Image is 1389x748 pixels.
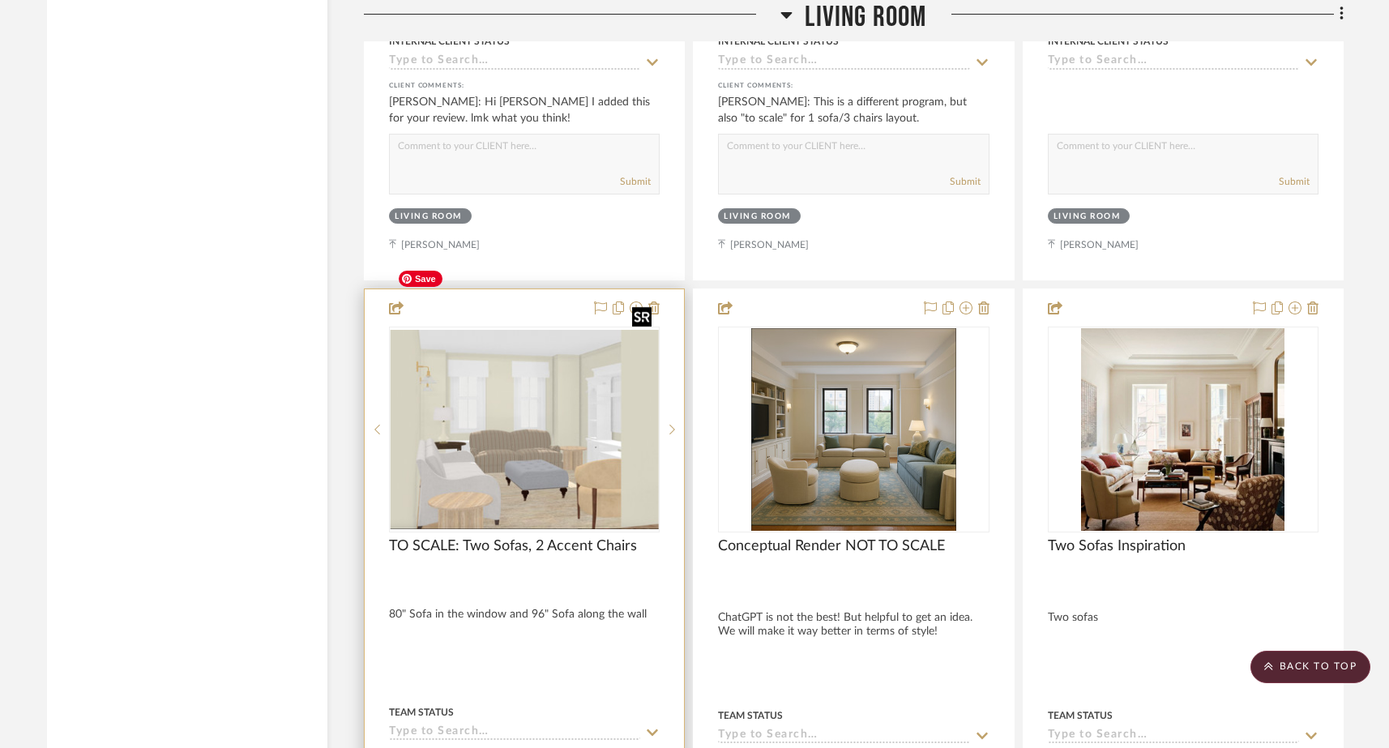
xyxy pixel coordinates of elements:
div: 0 [390,327,659,532]
img: Conceptual Render NOT TO SCALE [751,328,955,531]
div: Living Room [724,211,791,223]
img: Two Sofas Inspiration [1081,328,1284,531]
span: TO SCALE: Two Sofas, 2 Accent Chairs [389,537,637,555]
input: Type to Search… [1048,54,1299,70]
button: Submit [620,174,651,189]
div: Internal Client Status [1048,34,1169,49]
span: Save [399,271,442,287]
div: [PERSON_NAME]: Hi [PERSON_NAME] I added this for your review. lmk what you think! [389,94,660,126]
button: Submit [1279,174,1310,189]
input: Type to Search… [389,725,640,741]
span: Conceptual Render NOT TO SCALE [718,537,945,555]
div: Living Room [395,211,462,223]
scroll-to-top-button: BACK TO TOP [1250,651,1370,683]
img: TO SCALE: Two Sofas, 2 Accent Chairs [391,330,658,529]
input: Type to Search… [389,54,640,70]
button: Submit [950,174,981,189]
div: Living Room [1054,211,1121,223]
div: Internal Client Status [718,34,839,49]
span: Two Sofas Inspiration [1048,537,1186,555]
div: Team Status [389,705,454,720]
div: Team Status [1048,708,1113,723]
input: Type to Search… [1048,729,1299,744]
input: Type to Search… [718,729,969,744]
div: Team Status [718,708,783,723]
input: Type to Search… [718,54,969,70]
div: Internal Client Status [389,34,510,49]
div: [PERSON_NAME]: This is a different program, but also "to scale" for 1 sofa/3 chairs layout. [718,94,989,126]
